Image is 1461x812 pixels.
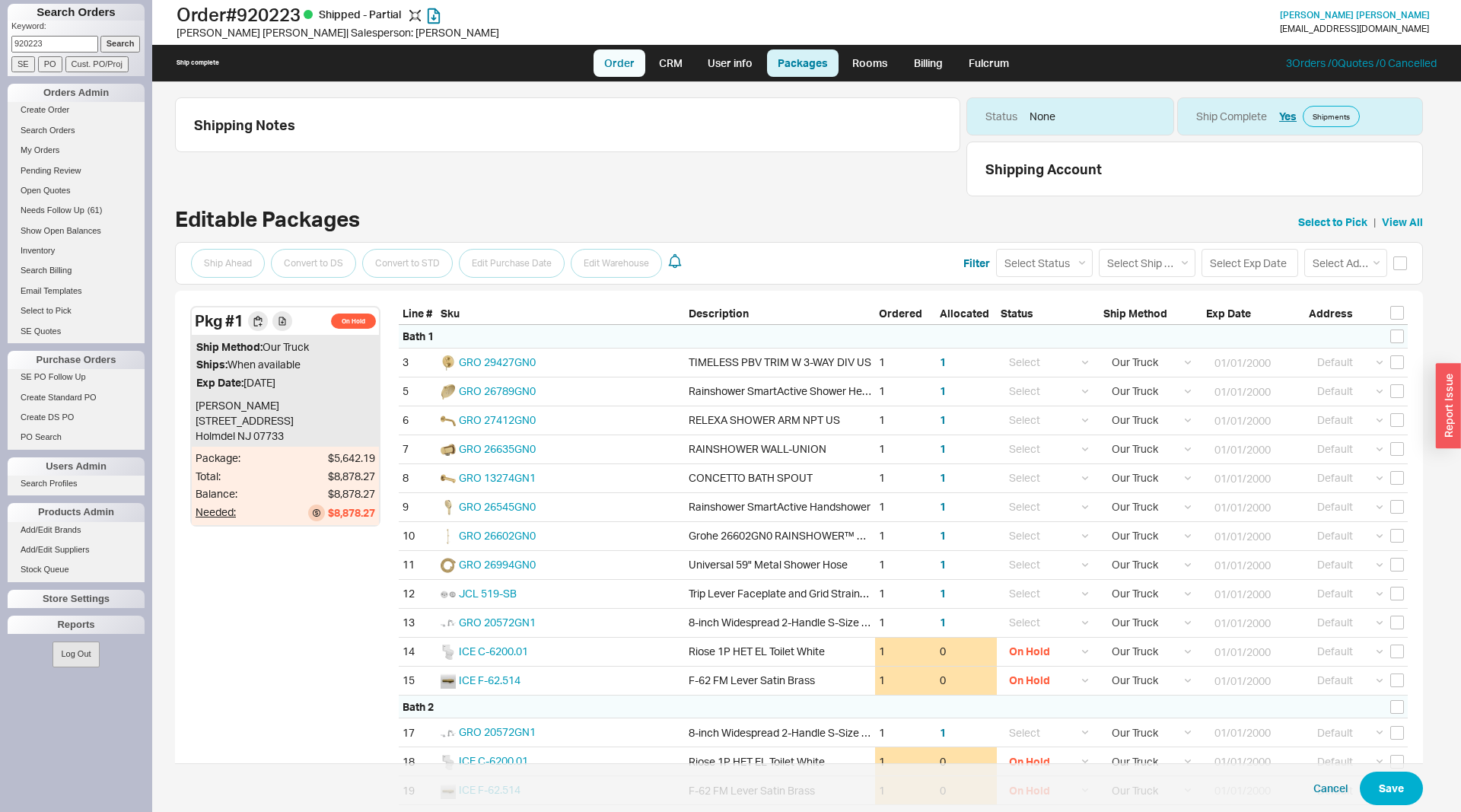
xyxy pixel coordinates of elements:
[196,358,228,371] span: Ships:
[1286,56,1437,69] a: 3Orders /0Quotes /0 Cancelled
[459,471,536,484] a: GRO 13274GN1
[328,469,375,484] div: $8,878.27
[459,500,536,513] a: GRO 26545GN0
[328,486,375,502] div: $8,878.27
[459,754,528,767] span: ICE C-6200.01
[8,542,145,558] a: Add/Edit Suppliers
[459,725,536,738] a: GRO 20572GN1
[8,429,145,445] a: PO Search
[196,375,374,390] div: [DATE]
[399,522,437,550] div: 10
[689,412,840,428] div: RELEXA SHOWER ARM NPT US
[459,616,536,629] a: GRO 20572GN1
[940,470,946,486] button: 1
[940,557,946,572] button: 1
[8,562,145,578] a: Stock Queue
[441,673,456,689] img: ICE-F-62.514_sdkftl
[8,616,145,634] div: Reports
[689,528,871,543] div: Grohe 26602GN0 RAINSHOWER™ 24” SHOWER SLIDE BAR in Brushed Cool Sunrise
[8,183,145,199] a: Open Quotes
[177,59,219,67] div: Ship complete
[459,355,536,368] a: GRO 29427GN0
[459,442,536,455] a: GRO 26635GN0
[11,56,35,72] input: SE
[1206,747,1295,775] input: 01/01/2000
[38,56,62,72] input: PO
[1206,718,1295,747] input: 01/01/2000
[685,306,875,326] div: Description
[1206,580,1295,608] input: 01/01/2000
[1206,435,1295,463] input: 01/01/2000
[441,384,456,400] img: 26789GN0_5_i88jsc
[1279,109,1297,124] button: Yes
[940,499,946,514] button: 1
[196,399,294,441] span: [PERSON_NAME] [STREET_ADDRESS] Holmdel NJ 07733
[437,306,685,326] div: Sku
[879,412,885,428] div: 1
[195,310,243,332] div: Pkg # 1
[8,590,145,608] div: Store Settings
[879,673,885,688] div: 1
[8,142,145,158] a: My Orders
[441,413,456,428] img: 0qvbbhh918kj7z1xw7yzubhkof3n7mfb_ihiiqg
[940,528,946,543] button: 1
[963,256,990,271] button: Filter
[459,384,536,397] a: GRO 26789GN0
[936,747,997,775] div: 0
[1206,522,1295,550] input: 01/01/2000
[399,349,437,377] div: 3
[879,355,885,370] div: 1
[271,249,356,278] button: Convert to DS
[403,329,434,344] div: Bath 1
[1280,9,1430,21] span: [PERSON_NAME] [PERSON_NAME]
[8,390,145,406] a: Create Standard PO
[8,84,145,102] div: Orders Admin
[1303,106,1360,127] a: Shipments
[689,499,871,514] div: Rainshower SmartActive Handshower
[1206,667,1295,695] input: 01/01/2000
[1206,638,1295,666] input: 01/01/2000
[399,580,437,608] div: 12
[1313,110,1350,123] span: Shipments
[196,339,374,355] div: Our Truck
[331,314,376,329] span: On Hold
[1206,551,1295,579] input: 01/01/2000
[204,254,252,272] span: Ship Ahead
[940,441,946,457] button: 1
[8,522,145,538] a: Add/Edit Brands
[689,441,826,457] div: RAINSHOWER WALL-UNION
[441,529,456,544] img: 153679_26602GN0_original_kot31t
[399,667,437,695] div: 15
[940,615,946,630] button: 1
[459,558,536,571] a: GRO 26994GN0
[879,499,885,514] div: 1
[571,249,662,278] button: Edit Warehouse
[328,451,375,466] div: $5,642.19
[399,464,437,492] div: 8
[196,357,374,372] div: When available
[441,500,456,515] img: 8vbp5n3oytgilla5f8bcm3g82x7pml54_wq0tvf
[1100,306,1202,326] div: Ship Method
[1202,249,1298,277] input: Select Exp Date
[362,249,453,278] button: Convert to STD
[175,209,360,230] h2: Editable Packages
[689,470,813,486] div: CONCETTO BATH SPOUT
[936,306,997,326] div: Allocated
[459,587,517,600] span: JCL 519-SB
[879,441,885,457] div: 1
[8,409,145,425] a: Create DS PO
[441,442,456,457] img: gs4vbkdpskvrmazicheynk208bs3xpr6_cnhouu
[594,49,645,77] a: Order
[940,412,946,428] button: 1
[441,471,456,486] img: z14em1n20qbv587za15rgfefxf2w0tj6_ebmmda
[459,645,528,658] span: ICE C-6200.01
[689,754,825,769] div: Riose 1P HET EL Toilet White
[399,306,437,326] div: Line #
[8,102,145,118] a: Create Order
[1206,406,1295,435] input: 01/01/2000
[399,493,437,521] div: 9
